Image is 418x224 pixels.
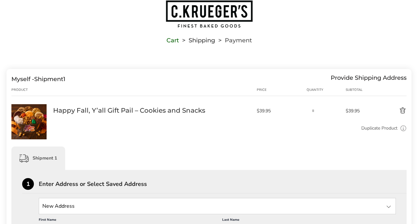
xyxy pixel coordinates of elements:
[11,76,65,83] div: Shipment
[373,107,407,115] button: Delete product
[257,87,306,92] div: Price
[11,147,65,170] div: Shipment 1
[179,38,215,43] li: Shipping
[166,38,179,43] a: Cart
[53,106,205,115] a: Happy Fall, Y’all Gift Pail – Cookies and Snacks
[11,87,53,92] div: Product
[307,87,346,92] div: Quantity
[222,217,396,224] label: Last Name
[225,38,252,43] span: Payment
[346,108,373,114] span: $39.95
[22,178,34,190] div: 1
[331,76,407,83] div: Provide Shipping Address
[63,76,65,83] span: 1
[257,108,303,114] span: $39.95
[39,181,407,187] div: Enter Address or Select Saved Address
[11,76,34,83] span: Myself -
[39,217,212,224] label: First Name
[307,104,320,117] input: Quantity input
[11,104,47,139] img: Happy Fall, Y’all Gift Pail – Cookies and Snacks
[11,104,47,110] a: Happy Fall, Y’all Gift Pail – Cookies and Snacks
[39,198,396,214] input: State
[346,87,373,92] div: Subtotal
[361,125,397,132] a: Duplicate Product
